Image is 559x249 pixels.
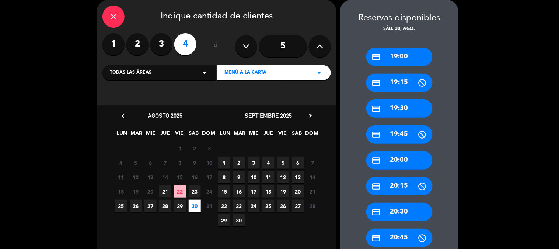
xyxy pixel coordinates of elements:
span: JUE [159,129,171,141]
span: agosto 2025 [148,112,182,119]
span: 21 [159,185,171,198]
span: 9 [233,171,245,183]
span: DOM [202,129,214,141]
span: 29 [218,214,230,226]
div: 19:00 [366,48,433,66]
div: 19:30 [366,99,433,118]
span: 27 [144,200,157,212]
span: 23 [233,200,245,212]
span: 26 [277,200,289,212]
span: 29 [174,200,186,212]
i: credit_card [372,208,381,217]
label: 2 [126,33,149,55]
div: 20:30 [366,203,433,221]
span: 25 [262,200,275,212]
span: 30 [233,214,245,226]
span: Todas las áreas [110,69,151,76]
span: MIE [248,129,260,141]
span: 25 [115,200,127,212]
span: 18 [262,185,275,198]
span: 24 [248,200,260,212]
i: arrow_drop_down [200,68,209,77]
span: 19 [130,185,142,198]
span: 18 [115,185,127,198]
span: 22 [174,185,186,198]
span: 8 [218,171,230,183]
span: 4 [115,157,127,169]
i: chevron_right [307,112,314,120]
span: SAB [188,129,200,141]
span: 12 [130,171,142,183]
span: 23 [189,185,201,198]
span: 16 [189,171,201,183]
span: 13 [292,171,304,183]
div: 19:15 [366,74,433,92]
span: LUN [219,129,231,141]
span: JUE [262,129,275,141]
span: 12 [277,171,289,183]
div: 20:00 [366,151,433,170]
span: 15 [174,171,186,183]
span: 5 [277,157,289,169]
span: 16 [233,185,245,198]
span: 13 [144,171,157,183]
i: credit_card [372,104,381,113]
label: 4 [174,33,196,55]
span: 17 [203,171,216,183]
label: 1 [102,33,125,55]
i: credit_card [372,233,381,243]
span: 20 [292,185,304,198]
span: 9 [189,157,201,169]
span: SAB [291,129,303,141]
span: 26 [130,200,142,212]
span: 2 [233,157,245,169]
span: 30 [189,200,201,212]
span: 11 [115,171,127,183]
span: 10 [248,171,260,183]
span: 6 [144,157,157,169]
span: 10 [203,157,216,169]
span: 1 [218,157,230,169]
i: close [109,12,118,21]
span: 21 [307,185,319,198]
span: 20 [144,185,157,198]
span: MAR [130,129,143,141]
span: 19 [277,185,289,198]
div: ó [204,33,228,59]
span: 7 [307,157,319,169]
span: VIE [174,129,186,141]
span: 17 [248,185,260,198]
div: 20:15 [366,177,433,195]
span: MENÚ A LA CARTA [224,69,266,76]
span: MIE [145,129,157,141]
span: 15 [218,185,230,198]
span: 3 [203,142,216,154]
span: 6 [292,157,304,169]
span: 28 [159,200,171,212]
span: LUN [116,129,128,141]
div: sáb. 30, ago. [340,25,458,33]
i: arrow_drop_down [315,68,324,77]
label: 3 [150,33,172,55]
i: credit_card [372,156,381,165]
div: 20:45 [366,229,433,247]
span: septiembre 2025 [245,112,292,119]
span: 3 [248,157,260,169]
span: 7 [159,157,171,169]
span: 5 [130,157,142,169]
i: chevron_left [119,112,127,120]
i: credit_card [372,52,381,62]
span: 8 [174,157,186,169]
i: credit_card [372,182,381,191]
span: 24 [203,185,216,198]
span: 2 [189,142,201,154]
i: credit_card [372,130,381,139]
span: 1 [174,142,186,154]
span: 31 [203,200,216,212]
span: 11 [262,171,275,183]
span: DOM [305,129,318,141]
span: 22 [218,200,230,212]
span: MAR [234,129,246,141]
div: Indique cantidad de clientes [102,6,331,28]
span: 27 [292,200,304,212]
